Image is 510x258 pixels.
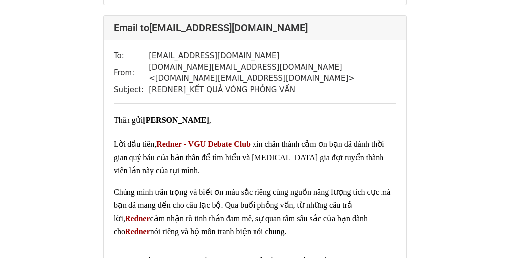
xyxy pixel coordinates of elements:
span: Thân gửi [114,116,209,124]
td: [REDNER]_KẾT QUẢ VÒNG PHỎNG VẤN [149,84,396,96]
span: nói riêng và bộ môn tranh biện nói chung. [150,227,287,236]
td: To: [114,50,149,62]
span: cảm nhận rõ tinh thần đam mê, sự quan tâm sâu sắc của bạn dành cho [114,214,370,236]
span: Redner - VGU Debate Club [156,140,251,148]
td: [DOMAIN_NAME][EMAIL_ADDRESS][DOMAIN_NAME] < [DOMAIN_NAME][EMAIL_ADDRESS][DOMAIN_NAME] > [149,62,396,84]
iframe: Chat Widget [460,210,510,258]
span: , [209,116,211,124]
span: Chúng mình trân trọng và biết ơn màu sắc riêng cùng nguồn năng lượng tích cực mà bạn đã mang đến ... [114,188,392,223]
td: From: [114,62,149,84]
b: [PERSON_NAME] [143,116,209,124]
h4: Email to [EMAIL_ADDRESS][DOMAIN_NAME] [114,22,396,34]
span: Redner [125,227,150,236]
span: Redner [125,214,150,223]
td: Subject: [114,84,149,96]
span: Lời đầu tiên, [114,140,156,148]
span: xin chân thành cảm ơn bạn đã dành thời gian quý báu của bản thân để tìm hiểu và [MEDICAL_DATA] gi... [114,140,386,175]
td: [EMAIL_ADDRESS][DOMAIN_NAME] [149,50,396,62]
